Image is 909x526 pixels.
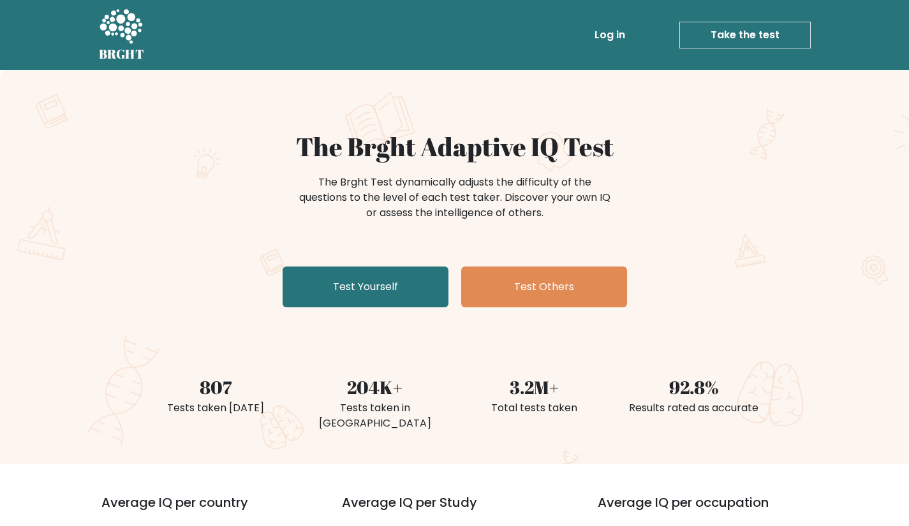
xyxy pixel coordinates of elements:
div: 3.2M+ [462,374,607,400]
div: 204K+ [303,374,447,400]
h1: The Brght Adaptive IQ Test [144,131,766,162]
a: BRGHT [99,5,145,65]
h5: BRGHT [99,47,145,62]
div: Tests taken [DATE] [144,400,288,416]
div: The Brght Test dynamically adjusts the difficulty of the questions to the level of each test take... [295,175,614,221]
a: Test Yourself [283,267,448,307]
div: Tests taken in [GEOGRAPHIC_DATA] [303,400,447,431]
div: Total tests taken [462,400,607,416]
a: Log in [589,22,630,48]
h3: Average IQ per occupation [598,495,823,525]
div: 807 [144,374,288,400]
a: Test Others [461,267,627,307]
div: 92.8% [622,374,766,400]
div: Results rated as accurate [622,400,766,416]
h3: Average IQ per Study [342,495,567,525]
a: Take the test [679,22,811,48]
h3: Average IQ per country [101,495,296,525]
